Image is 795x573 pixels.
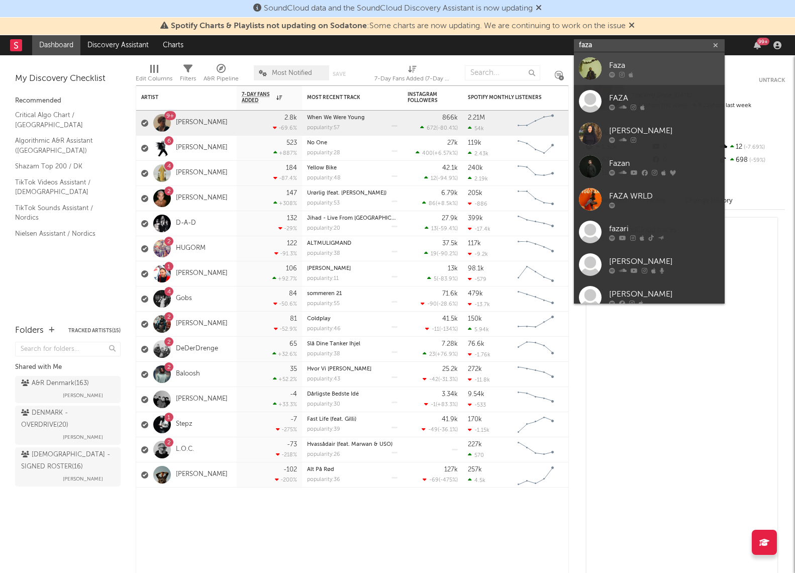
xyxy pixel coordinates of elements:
div: -200 % [275,476,297,483]
div: 98.1k [468,265,484,272]
div: ( ) [420,125,458,131]
div: popularity: 38 [307,351,340,357]
svg: Chart title [513,286,558,312]
div: ( ) [424,175,458,181]
div: Spotify Monthly Listeners [468,94,543,101]
div: 65 [289,341,297,347]
span: -28.6 % [438,302,456,307]
div: 76.6k [468,341,484,347]
span: 19 [431,251,437,257]
div: 12 [718,141,785,154]
div: -87.4 % [273,175,297,181]
div: -886 [468,201,487,207]
div: 6.79k [441,190,458,197]
div: 2.19k [468,175,488,182]
div: -69.6 % [273,125,297,131]
div: DENMARK - OVERDRIVE ( 20 ) [21,407,112,431]
svg: Chart title [513,261,558,286]
div: A&R Pipeline [204,73,239,85]
div: 272k [468,366,482,372]
div: 41.5k [442,316,458,322]
span: 7-Day Fans Added [242,91,274,104]
div: fazari [609,223,720,235]
div: +308 % [273,200,297,207]
input: Search... [465,65,540,80]
a: Faza [574,52,725,85]
div: 523 [286,140,297,146]
div: 13k [448,265,458,272]
div: popularity: 38 [307,251,340,256]
div: popularity: 20 [307,226,340,231]
span: +83.3 % [437,402,456,408]
span: [PERSON_NAME] [63,473,103,485]
div: 7.28k [442,341,458,347]
div: 117k [468,240,481,247]
span: 12 [431,176,436,181]
button: Untrack [759,75,785,85]
div: My Discovery Checklist [15,73,121,85]
div: popularity: 53 [307,201,340,206]
div: -579 [468,276,486,282]
div: Most Recent Track [307,94,382,101]
a: [PERSON_NAME] [176,144,228,152]
div: 106 [286,265,297,272]
div: -11.8k [468,376,490,383]
div: 122 [287,240,297,247]
a: Gobs [176,295,192,303]
div: Alt På Rød [307,467,397,472]
a: TikTok Sounds Assistant / Nordics [15,203,111,223]
div: Recommended [15,95,121,107]
span: -69 [429,477,439,483]
span: -134 % [441,327,456,332]
div: 27k [447,140,458,146]
div: 479k [468,291,483,297]
div: popularity: 57 [307,125,340,131]
a: fazari [574,216,725,248]
div: ( ) [423,376,458,383]
a: Critical Algo Chart / [GEOGRAPHIC_DATA] [15,110,111,130]
div: 42.1k [442,165,458,171]
a: Dårligste Bedste Idé [307,392,359,397]
div: When We Were Young [307,115,397,121]
div: Filters [180,73,196,85]
div: 5.94k [468,326,489,333]
div: Edit Columns [136,73,172,85]
a: Jihad - Live From [GEOGRAPHIC_DATA] [307,216,411,221]
span: -59.4 % [438,226,456,232]
div: Edit Columns [136,60,172,89]
a: Stepz [176,420,192,429]
div: 240k [468,165,483,171]
div: Urørlig (feat. Karoline Mousing) [307,190,397,196]
a: When We Were Young [307,115,365,121]
div: [PERSON_NAME] [609,288,720,300]
div: 7-Day Fans Added (7-Day Fans Added) [374,60,450,89]
a: [PERSON_NAME] [574,248,725,281]
a: Baloosh [176,370,200,378]
span: -11 [432,327,439,332]
div: -533 [468,402,486,408]
a: Charts [156,35,190,55]
span: -31.3 % [440,377,456,383]
div: -52.9 % [274,326,297,332]
div: 698 [718,154,785,167]
div: -50.6 % [273,301,297,307]
div: [PERSON_NAME] [609,255,720,267]
div: -4 [290,391,297,398]
div: -73 [287,441,297,448]
div: 119k [468,140,481,146]
button: Save [333,71,346,77]
div: 150k [468,316,482,322]
svg: Chart title [513,161,558,186]
div: Coldplay [307,316,397,322]
div: 205k [468,190,482,197]
svg: Chart title [513,111,558,136]
span: [PERSON_NAME] [63,431,103,443]
svg: Chart title [513,236,558,261]
div: A&R Pipeline [204,60,239,89]
div: +32.6 % [272,351,297,357]
span: Spotify Charts & Playlists not updating on Sodatone [171,22,367,30]
a: [DEMOGRAPHIC_DATA] - SIGNED ROSTER(16)[PERSON_NAME] [15,447,121,487]
a: [PERSON_NAME] [574,281,725,314]
div: 54k [468,125,484,132]
span: +8.5k % [437,201,456,207]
